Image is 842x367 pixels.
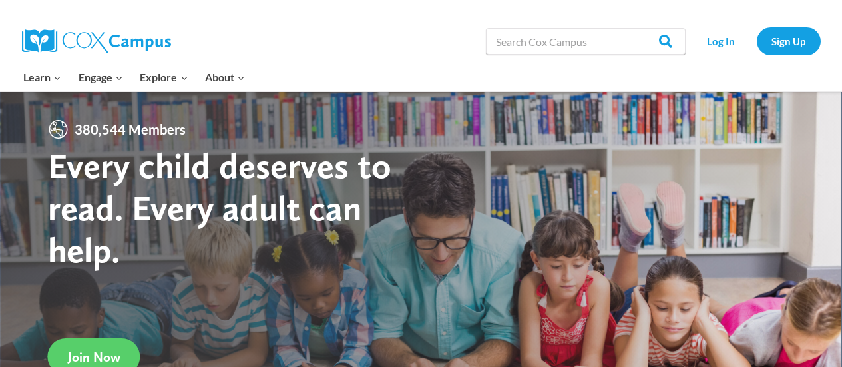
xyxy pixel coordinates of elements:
[23,69,61,86] span: Learn
[48,144,391,271] strong: Every child deserves to read. Every adult can help.
[79,69,123,86] span: Engage
[15,63,254,91] nav: Primary Navigation
[486,28,686,55] input: Search Cox Campus
[757,27,821,55] a: Sign Up
[68,349,120,365] span: Join Now
[69,119,191,140] span: 380,544 Members
[692,27,821,55] nav: Secondary Navigation
[140,69,188,86] span: Explore
[205,69,245,86] span: About
[692,27,750,55] a: Log In
[22,29,171,53] img: Cox Campus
